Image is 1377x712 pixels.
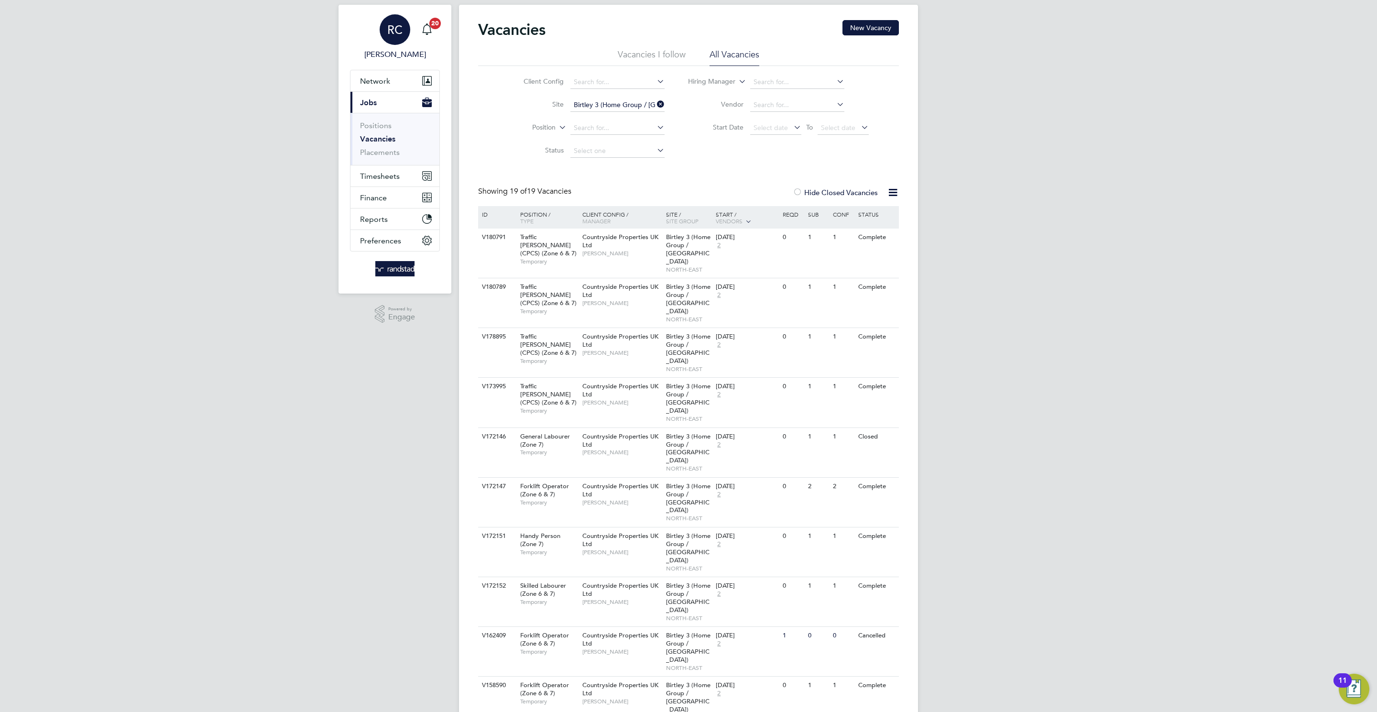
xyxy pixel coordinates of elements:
[716,532,778,540] div: [DATE]
[713,206,780,230] div: Start /
[360,77,390,86] span: Network
[360,121,392,130] a: Positions
[360,172,400,181] span: Timesheets
[831,378,855,395] div: 1
[806,278,831,296] div: 1
[806,378,831,395] div: 1
[666,217,699,225] span: Site Group
[388,305,415,313] span: Powered by
[716,540,722,548] span: 2
[570,76,665,89] input: Search for...
[716,233,778,241] div: [DATE]
[520,648,578,656] span: Temporary
[582,648,661,656] span: [PERSON_NAME]
[582,581,658,598] span: Countryside Properties UK Ltd
[375,305,415,323] a: Powered byEngage
[666,515,711,522] span: NORTH-EAST
[716,590,722,598] span: 2
[716,681,778,690] div: [DATE]
[360,134,395,143] a: Vacancies
[831,627,855,645] div: 0
[856,677,897,694] div: Complete
[501,123,556,132] label: Position
[478,186,573,197] div: Showing
[360,215,388,224] span: Reports
[520,357,578,365] span: Temporary
[480,328,513,346] div: V178895
[716,217,743,225] span: Vendors
[582,532,658,548] span: Countryside Properties UK Ltd
[387,23,403,36] span: RC
[780,527,805,545] div: 0
[570,144,665,158] input: Select one
[842,20,899,35] button: New Vacancy
[806,428,831,446] div: 1
[716,632,778,640] div: [DATE]
[520,233,577,257] span: Traffic [PERSON_NAME] (CPCS) (Zone 6 & 7)
[510,186,571,196] span: 19 Vacancies
[582,349,661,357] span: [PERSON_NAME]
[429,18,441,29] span: 20
[666,266,711,274] span: NORTH-EAST
[480,206,513,222] div: ID
[806,627,831,645] div: 0
[478,20,546,39] h2: Vacancies
[570,99,665,112] input: Search for...
[1338,680,1347,693] div: 11
[831,527,855,545] div: 1
[582,233,658,249] span: Countryside Properties UK Ltd
[831,478,855,495] div: 2
[480,229,513,246] div: V180791
[666,565,711,572] span: NORTH-EAST
[582,283,658,299] span: Countryside Properties UK Ltd
[754,123,788,132] span: Select date
[666,532,710,564] span: Birtley 3 (Home Group / [GEOGRAPHIC_DATA])
[856,577,897,595] div: Complete
[582,217,611,225] span: Manager
[716,333,778,341] div: [DATE]
[666,581,710,614] span: Birtley 3 (Home Group / [GEOGRAPHIC_DATA])
[716,383,778,391] div: [DATE]
[480,278,513,296] div: V180789
[582,382,658,398] span: Countryside Properties UK Ltd
[509,100,564,109] label: Site
[666,415,711,423] span: NORTH-EAST
[806,527,831,545] div: 1
[360,236,401,245] span: Preferences
[582,432,658,449] span: Countryside Properties UK Ltd
[666,365,711,373] span: NORTH-EAST
[821,123,855,132] span: Select date
[480,428,513,446] div: V172146
[520,548,578,556] span: Temporary
[520,332,577,357] span: Traffic [PERSON_NAME] (CPCS) (Zone 6 & 7)
[666,233,710,265] span: Birtley 3 (Home Group / [GEOGRAPHIC_DATA])
[510,186,527,196] span: 19 of
[480,378,513,395] div: V173995
[520,449,578,456] span: Temporary
[480,677,513,694] div: V158590
[856,527,897,545] div: Complete
[570,121,665,135] input: Search for...
[582,399,661,406] span: [PERSON_NAME]
[350,187,439,208] button: Finance
[666,432,710,465] span: Birtley 3 (Home Group / [GEOGRAPHIC_DATA])
[780,229,805,246] div: 0
[666,482,710,515] span: Birtley 3 (Home Group / [GEOGRAPHIC_DATA])
[806,328,831,346] div: 1
[806,206,831,222] div: Sub
[350,70,439,91] button: Network
[831,577,855,595] div: 1
[716,640,722,648] span: 2
[666,465,711,472] span: NORTH-EAST
[688,100,743,109] label: Vendor
[480,527,513,545] div: V172151
[480,627,513,645] div: V162409
[806,478,831,495] div: 2
[716,283,778,291] div: [DATE]
[582,449,661,456] span: [PERSON_NAME]
[666,631,710,664] span: Birtley 3 (Home Group / [GEOGRAPHIC_DATA])
[806,229,831,246] div: 1
[806,677,831,694] div: 1
[780,206,805,222] div: Reqd
[582,332,658,349] span: Countryside Properties UK Ltd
